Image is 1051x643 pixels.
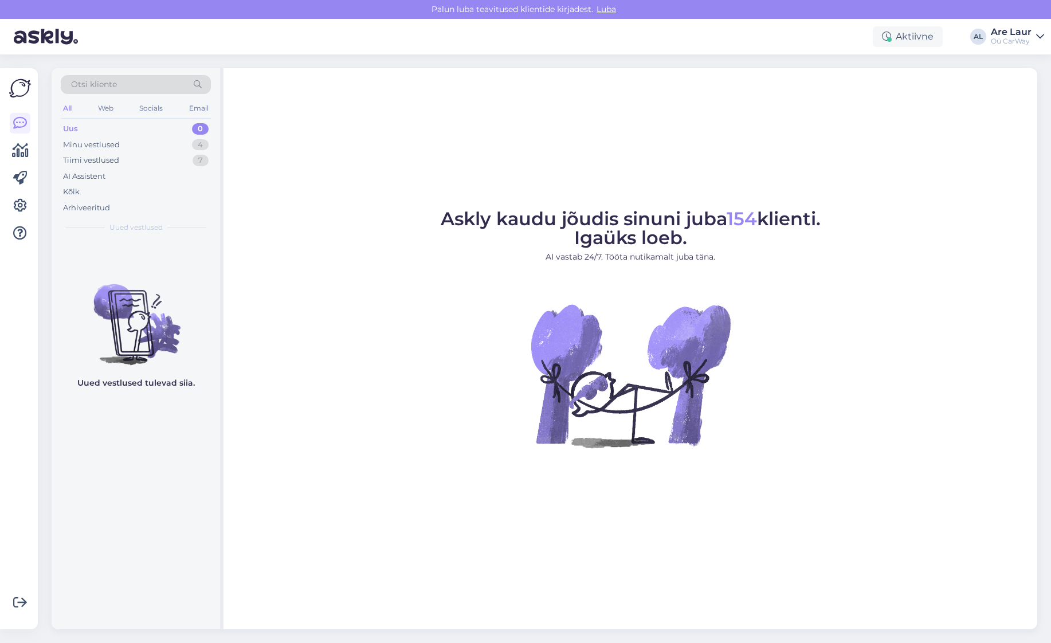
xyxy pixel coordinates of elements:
[63,139,120,151] div: Minu vestlused
[96,101,116,116] div: Web
[970,29,986,45] div: AL
[593,4,619,14] span: Luba
[63,202,110,214] div: Arhiveeritud
[192,139,209,151] div: 4
[727,207,757,230] span: 154
[9,77,31,99] img: Askly Logo
[991,37,1032,46] div: Oü CarWay
[52,264,220,367] img: No chats
[193,155,209,166] div: 7
[527,272,734,479] img: No Chat active
[991,28,1032,37] div: Are Laur
[137,101,165,116] div: Socials
[187,101,211,116] div: Email
[991,28,1044,46] a: Are LaurOü CarWay
[71,79,117,91] span: Otsi kliente
[441,207,821,249] span: Askly kaudu jõudis sinuni juba klienti. Igaüks loeb.
[63,123,78,135] div: Uus
[441,251,821,263] p: AI vastab 24/7. Tööta nutikamalt juba täna.
[61,101,74,116] div: All
[63,186,80,198] div: Kõik
[109,222,163,233] span: Uued vestlused
[873,26,943,47] div: Aktiivne
[63,171,105,182] div: AI Assistent
[77,377,195,389] p: Uued vestlused tulevad siia.
[192,123,209,135] div: 0
[63,155,119,166] div: Tiimi vestlused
